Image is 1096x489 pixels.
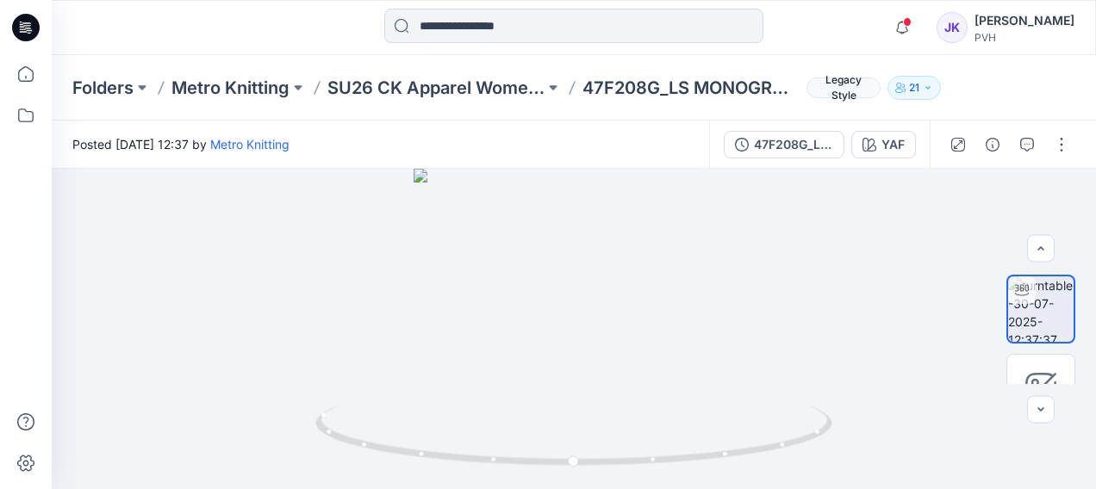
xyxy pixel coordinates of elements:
div: YAF [881,135,905,154]
a: Folders [72,76,134,100]
span: Legacy Style [806,77,881,98]
button: 47F208G_LS MONOGRAM [PERSON_NAME] CROP RELAXED FZ HOOD_V01 [724,131,844,158]
button: 21 [887,76,941,100]
div: [PERSON_NAME] [975,10,1074,31]
button: YAF [851,131,916,158]
img: turntable-30-07-2025-12:37:37 [1008,276,1074,342]
a: Metro Knitting [210,137,290,152]
div: PVH [975,31,1074,44]
button: Details [979,131,1006,158]
a: SU26 CK Apparel Womens ML [327,76,545,100]
div: JK [937,12,968,43]
a: Metro Knitting [171,76,290,100]
p: 21 [909,78,919,97]
span: Posted [DATE] 12:37 by [72,135,290,153]
button: Legacy Style [800,76,881,100]
p: 47F208G_LS MONOGRAM [PERSON_NAME] CROP RELAXED FZ HOOD_V01 [582,76,800,100]
div: 47F208G_LS MONOGRAM TERRY CROP RELAXED FZ HOOD_V01 [754,135,833,154]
